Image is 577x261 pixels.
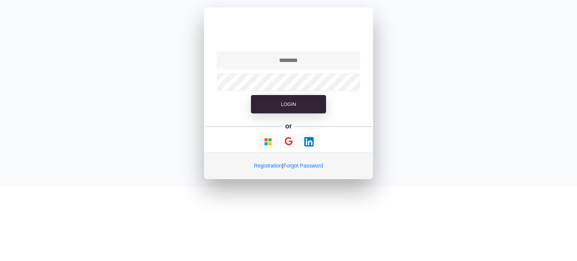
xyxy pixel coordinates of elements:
button: Continue With Google [279,134,298,149]
a: Forgot Password [283,163,323,169]
div: | [204,152,373,179]
span: Login [281,101,296,107]
button: Continue With LinkedIn [299,134,319,149]
img: QPunch [246,15,331,42]
button: Continue With Microsoft Azure [258,134,278,149]
img: Loading... [304,137,314,146]
a: Registration [254,163,282,169]
button: Login [251,95,326,114]
img: Loading... [263,137,273,146]
h5: or [284,121,293,131]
